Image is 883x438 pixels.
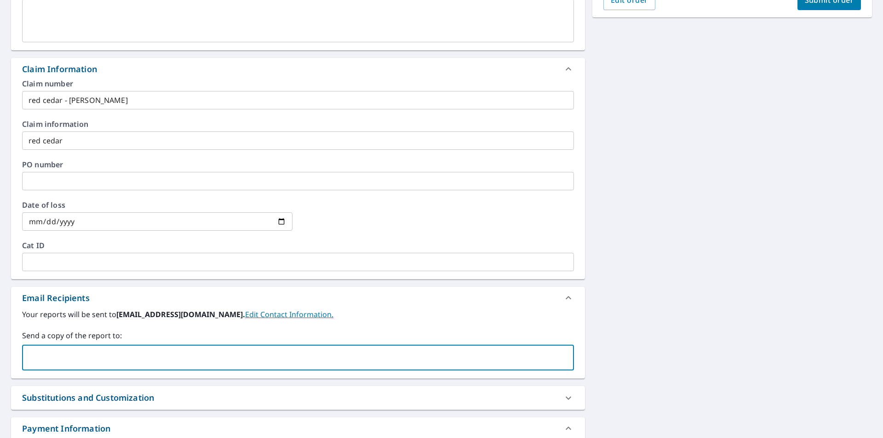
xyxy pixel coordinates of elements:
div: Substitutions and Customization [11,386,585,410]
label: Send a copy of the report to: [22,330,574,341]
label: Date of loss [22,201,292,209]
a: EditContactInfo [245,309,333,319]
label: PO number [22,161,574,168]
label: Your reports will be sent to [22,309,574,320]
div: Payment Information [22,422,110,435]
label: Cat ID [22,242,574,249]
b: [EMAIL_ADDRESS][DOMAIN_NAME]. [116,309,245,319]
div: Substitutions and Customization [22,392,154,404]
label: Claim number [22,80,574,87]
div: Email Recipients [11,287,585,309]
div: Claim Information [22,63,97,75]
label: Claim information [22,120,574,128]
div: Email Recipients [22,292,90,304]
div: Claim Information [11,58,585,80]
